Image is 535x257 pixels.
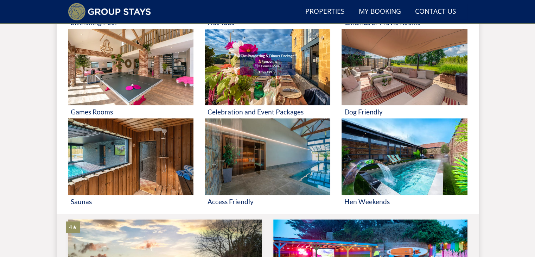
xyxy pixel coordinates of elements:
[208,198,327,205] h3: Access Friendly
[71,198,191,205] h3: Saunas
[342,29,467,106] img: 'Dog Friendly' - Large Group Accommodation Holiday Ideas
[208,19,327,26] h3: Hot Tubs
[205,118,330,208] a: 'Access Friendly' - Large Group Accommodation Holiday Ideas Access Friendly
[344,108,464,115] h3: Dog Friendly
[342,118,467,208] a: 'Hen Weekends' - Large Group Accommodation Holiday Ideas Hen Weekends
[68,118,193,195] img: 'Saunas' - Large Group Accommodation Holiday Ideas
[205,118,330,195] img: 'Access Friendly' - Large Group Accommodation Holiday Ideas
[68,29,193,106] img: 'Games Rooms' - Large Group Accommodation Holiday Ideas
[342,118,467,195] img: 'Hen Weekends' - Large Group Accommodation Holiday Ideas
[208,108,327,115] h3: Celebration and Event Packages
[344,198,464,205] h3: Hen Weekends
[356,4,404,20] a: My Booking
[344,19,464,26] h3: Cinemas or Movie Rooms
[342,29,467,119] a: 'Dog Friendly' - Large Group Accommodation Holiday Ideas Dog Friendly
[68,118,193,208] a: 'Saunas' - Large Group Accommodation Holiday Ideas Saunas
[68,29,193,119] a: 'Games Rooms' - Large Group Accommodation Holiday Ideas Games Rooms
[205,29,330,106] img: 'Celebration and Event Packages' - Large Group Accommodation Holiday Ideas
[71,19,191,26] h3: Swimming Pool
[412,4,459,20] a: Contact Us
[205,29,330,119] a: 'Celebration and Event Packages' - Large Group Accommodation Holiday Ideas Celebration and Event ...
[68,3,151,20] img: Group Stays
[302,4,348,20] a: Properties
[71,108,191,115] h3: Games Rooms
[69,223,77,231] span: BELLUS has a 4 star rating under the Quality in Tourism Scheme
